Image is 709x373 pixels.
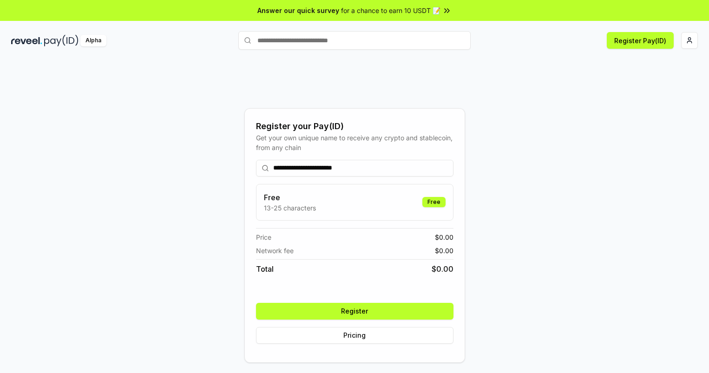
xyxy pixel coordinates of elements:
[435,232,453,242] span: $ 0.00
[264,192,316,203] h3: Free
[435,246,453,255] span: $ 0.00
[341,6,440,15] span: for a chance to earn 10 USDT 📝
[256,303,453,320] button: Register
[256,133,453,152] div: Get your own unique name to receive any crypto and stablecoin, from any chain
[422,197,446,207] div: Free
[256,263,274,275] span: Total
[11,35,42,46] img: reveel_dark
[607,32,674,49] button: Register Pay(ID)
[256,246,294,255] span: Network fee
[80,35,106,46] div: Alpha
[256,120,453,133] div: Register your Pay(ID)
[257,6,339,15] span: Answer our quick survey
[256,232,271,242] span: Price
[264,203,316,213] p: 13-25 characters
[256,327,453,344] button: Pricing
[432,263,453,275] span: $ 0.00
[44,35,79,46] img: pay_id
